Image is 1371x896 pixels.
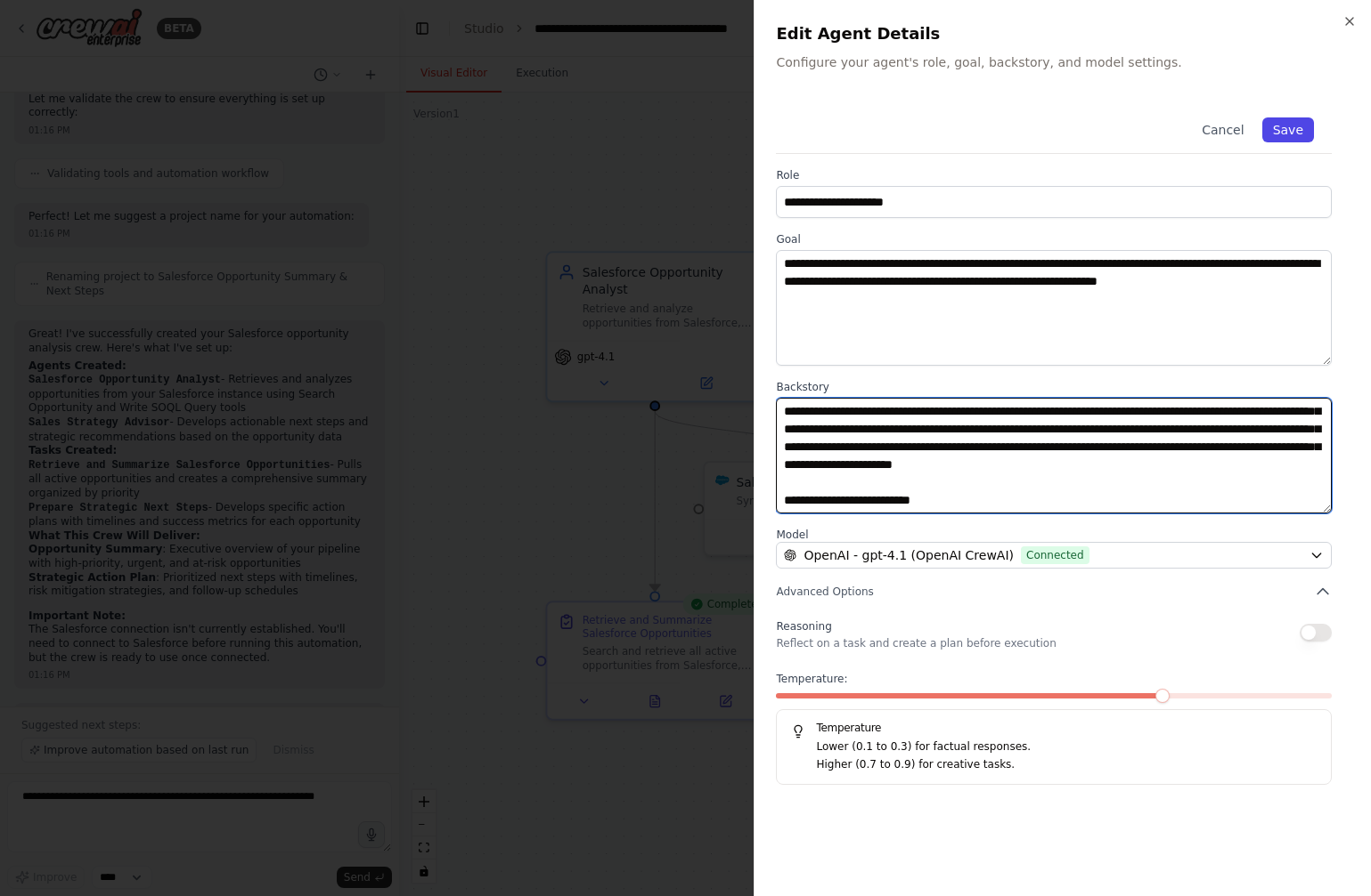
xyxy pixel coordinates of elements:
[791,721,1317,735] h5: Temperature
[776,232,1332,246] label: Goal
[816,756,1317,774] p: Higher (0.7 to 0.9) for creative tasks.
[1262,117,1314,142] button: Save
[776,380,1332,394] label: Backstory
[776,528,1332,542] label: Model
[776,583,1332,601] button: Advanced Options
[776,21,1350,46] h2: Edit Agent Details
[776,636,1056,650] p: Reflect on a task and create a plan before execution
[776,53,1350,71] p: Configure your agent's role, goal, backstory, and model settings.
[816,739,1317,756] p: Lower (0.1 to 0.3) for factual responses.
[776,585,873,599] span: Advanced Options
[1191,117,1254,142] button: Cancel
[804,546,1014,564] span: OpenAI - gpt-4.1 (OpenAI CrewAI)
[776,620,831,633] span: Reasoning
[776,168,1332,182] label: Role
[776,672,847,686] span: Temperature:
[776,542,1332,569] button: OpenAI - gpt-4.1 (OpenAI CrewAI)Connected
[1021,546,1089,564] span: Connected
